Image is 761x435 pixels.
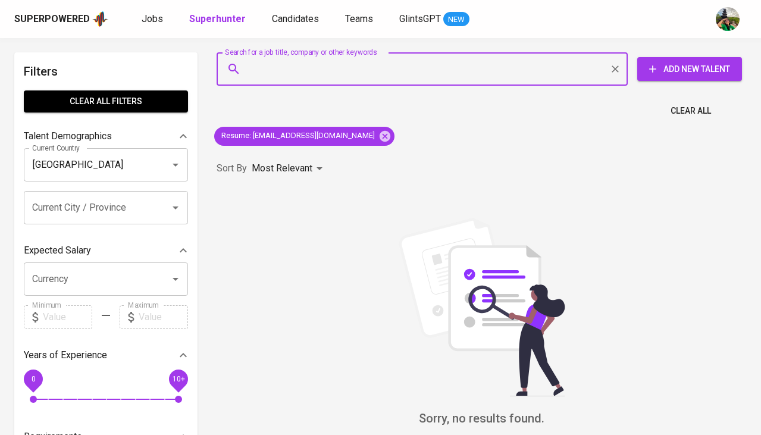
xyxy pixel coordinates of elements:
[399,12,469,27] a: GlintsGPT NEW
[716,7,740,31] img: eva@glints.com
[24,62,188,81] h6: Filters
[189,13,246,24] b: Superhunter
[167,157,184,173] button: Open
[24,124,188,148] div: Talent Demographics
[393,218,571,396] img: file_searching.svg
[252,158,327,180] div: Most Relevant
[607,61,624,77] button: Clear
[637,57,742,81] button: Add New Talent
[671,104,711,118] span: Clear All
[167,271,184,287] button: Open
[443,14,469,26] span: NEW
[272,12,321,27] a: Candidates
[24,239,188,262] div: Expected Salary
[24,343,188,367] div: Years of Experience
[139,305,188,329] input: Value
[214,127,394,146] div: Resume: [EMAIL_ADDRESS][DOMAIN_NAME]
[189,12,248,27] a: Superhunter
[647,62,732,77] span: Add New Talent
[214,130,382,142] span: Resume : [EMAIL_ADDRESS][DOMAIN_NAME]
[14,12,90,26] div: Superpowered
[172,374,184,383] span: 10+
[167,199,184,216] button: Open
[24,243,91,258] p: Expected Salary
[92,10,108,28] img: app logo
[31,374,35,383] span: 0
[345,13,373,24] span: Teams
[14,10,108,28] a: Superpoweredapp logo
[666,100,716,122] button: Clear All
[142,12,165,27] a: Jobs
[43,305,92,329] input: Value
[272,13,319,24] span: Candidates
[24,129,112,143] p: Talent Demographics
[217,409,747,428] h6: Sorry, no results found.
[345,12,375,27] a: Teams
[142,13,163,24] span: Jobs
[24,348,107,362] p: Years of Experience
[33,94,178,109] span: Clear All filters
[217,161,247,176] p: Sort By
[24,90,188,112] button: Clear All filters
[399,13,441,24] span: GlintsGPT
[252,161,312,176] p: Most Relevant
